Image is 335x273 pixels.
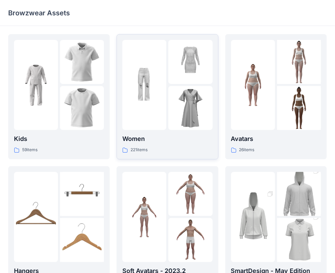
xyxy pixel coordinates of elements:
img: folder 3 [168,218,212,262]
img: folder 1 [122,195,166,239]
p: 26 items [239,146,255,154]
a: folder 1folder 2folder 3Avatars26items [225,34,327,159]
a: folder 1folder 2folder 3Kids59items [8,34,110,159]
img: folder 3 [168,86,212,130]
img: folder 2 [60,40,104,84]
img: folder 1 [14,195,58,239]
p: Browzwear Assets [8,8,70,18]
img: folder 3 [60,218,104,262]
p: 221 items [131,146,148,154]
img: folder 2 [168,172,212,216]
img: folder 2 [277,40,321,84]
img: folder 3 [277,86,321,130]
img: folder 1 [14,63,58,107]
img: folder 2 [168,40,212,84]
img: folder 1 [231,184,275,250]
p: Kids [14,134,104,144]
a: folder 1folder 2folder 3Women221items [117,34,218,159]
p: Women [122,134,212,144]
p: 59 items [22,146,37,154]
p: Avatars [231,134,321,144]
img: folder 2 [60,172,104,216]
img: folder 1 [231,63,275,107]
img: folder 1 [122,63,166,107]
img: folder 2 [277,161,321,227]
img: folder 3 [60,86,104,130]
